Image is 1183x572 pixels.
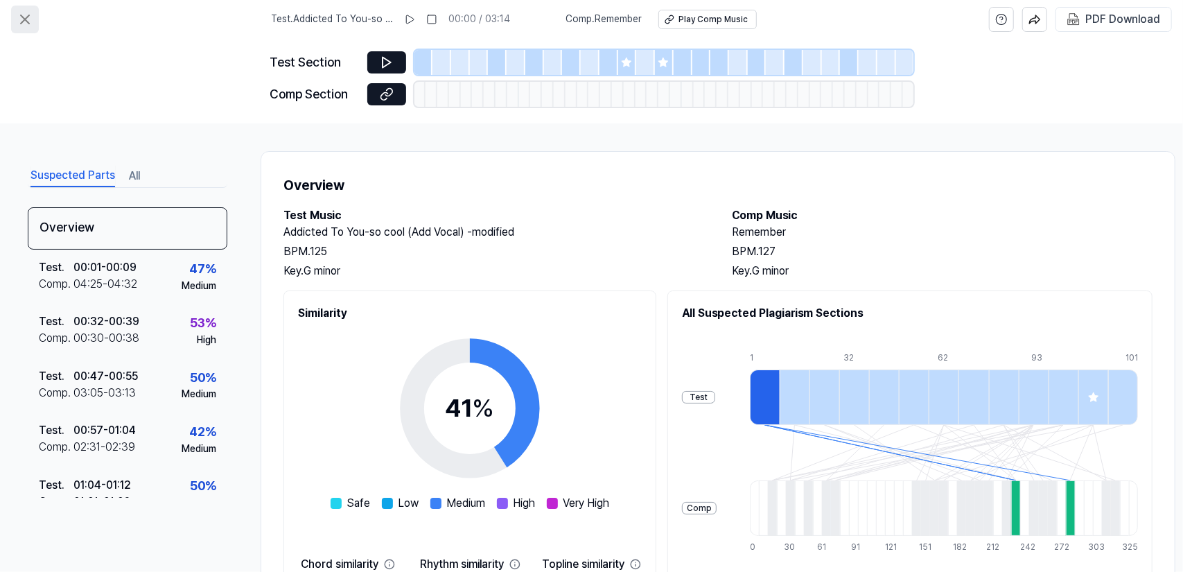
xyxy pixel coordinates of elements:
h2: Test Music [283,207,704,224]
div: 42 % [189,422,216,442]
h2: Addicted To You-so cool (Add Vocal) -modified [283,224,704,241]
div: 30 [784,541,793,553]
div: 47 % [189,259,216,279]
button: help [989,7,1014,32]
img: share [1028,13,1041,26]
div: 61 [818,541,827,553]
div: 121 [885,541,894,553]
div: BPM. 125 [283,243,704,260]
h2: All Suspected Plagiarism Sections [682,305,1138,322]
div: 50 % [190,476,216,496]
div: Test . [39,477,73,494]
span: Medium [447,495,486,512]
div: 151 [919,541,928,553]
div: Test . [39,259,73,276]
div: BPM. 127 [732,243,1153,260]
div: Medium [182,388,216,401]
svg: help [995,12,1008,26]
div: 32 [844,352,874,364]
div: Key. G minor [283,263,704,279]
div: 91 [851,541,860,553]
div: Overview [28,207,227,250]
div: 182 [953,541,962,553]
div: 1 [750,352,780,364]
div: 00:32 - 00:39 [73,313,139,330]
div: 03:05 - 03:13 [73,385,136,401]
div: Test [682,391,715,404]
div: 0 [750,541,759,553]
img: PDF Download [1067,13,1080,26]
span: Comp . Remember [566,12,642,26]
div: 00:47 - 00:55 [73,368,138,385]
div: Medium [182,442,216,456]
div: 303 [1088,541,1097,553]
button: PDF Download [1064,8,1163,31]
div: Medium [182,279,216,293]
div: 50 % [190,368,216,388]
div: Test . [39,368,73,385]
h2: Remember [732,224,1153,241]
div: Comp [682,502,717,515]
div: Comp . [39,494,73,510]
button: All [129,165,140,187]
button: Play Comp Music [658,10,757,29]
div: High [197,333,216,347]
span: Very High [563,495,610,512]
div: PDF Download [1085,10,1160,28]
div: 53 % [190,313,216,333]
span: Low [398,495,419,512]
div: 02:31 - 02:39 [73,439,135,456]
div: Test Section [270,53,359,73]
div: 325 [1122,541,1138,553]
div: 00:00 / 03:14 [448,12,510,26]
h2: Comp Music [732,207,1153,224]
div: Test . [39,313,73,330]
div: 04:25 - 04:32 [73,276,137,293]
h1: Overview [283,174,1153,196]
span: % [473,393,495,423]
div: 212 [987,541,996,553]
div: Comp . [39,276,73,293]
div: 242 [1021,541,1030,553]
div: Comp . [39,330,73,347]
span: Test . Addicted To You-so cool (Add Vocal) -modified [271,12,393,26]
div: Key. G minor [732,263,1153,279]
div: 101 [1125,352,1138,364]
div: 01:01 - 01:08 [73,494,131,510]
div: 00:30 - 00:38 [73,330,139,347]
span: Safe [347,495,371,512]
div: Comp Section [270,85,359,105]
div: 272 [1054,541,1063,553]
div: Play Comp Music [678,14,748,26]
h2: Similarity [298,305,642,322]
div: Comp . [39,385,73,401]
div: 41 [446,390,495,427]
div: 00:01 - 00:09 [73,259,137,276]
span: High [514,495,536,512]
div: 62 [938,352,967,364]
div: 01:04 - 01:12 [73,477,131,494]
div: 00:57 - 01:04 [73,422,136,439]
div: Test . [39,422,73,439]
div: Comp . [39,439,73,456]
button: Suspected Parts [30,165,115,187]
div: 93 [1032,352,1062,364]
div: Medium [182,496,216,510]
